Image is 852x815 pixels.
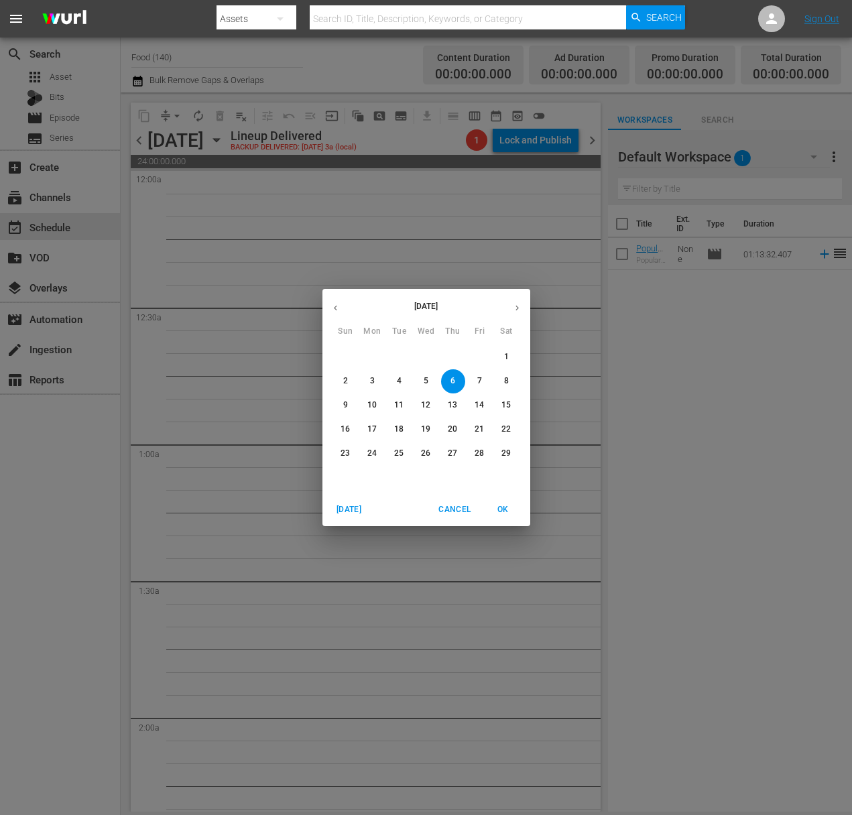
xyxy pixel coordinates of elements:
[414,325,438,338] span: Wed
[441,325,465,338] span: Thu
[361,369,385,393] button: 3
[414,418,438,442] button: 19
[328,499,371,521] button: [DATE]
[495,418,519,442] button: 22
[501,424,511,435] p: 22
[495,369,519,393] button: 8
[441,369,465,393] button: 6
[504,375,509,387] p: 8
[343,399,348,411] p: 9
[495,345,519,369] button: 1
[475,424,484,435] p: 21
[334,442,358,466] button: 23
[394,399,404,411] p: 11
[387,369,412,393] button: 4
[646,5,682,29] span: Search
[482,499,525,521] button: OK
[361,418,385,442] button: 17
[804,13,839,24] a: Sign Out
[343,375,348,387] p: 2
[501,399,511,411] p: 15
[448,424,457,435] p: 20
[334,369,358,393] button: 2
[8,11,24,27] span: menu
[504,351,509,363] p: 1
[367,448,377,459] p: 24
[433,499,476,521] button: Cancel
[334,393,358,418] button: 9
[487,503,520,517] span: OK
[361,393,385,418] button: 10
[341,424,350,435] p: 16
[397,375,402,387] p: 4
[477,375,482,387] p: 7
[438,503,471,517] span: Cancel
[450,375,455,387] p: 6
[414,442,438,466] button: 26
[361,442,385,466] button: 24
[441,393,465,418] button: 13
[468,442,492,466] button: 28
[414,393,438,418] button: 12
[367,424,377,435] p: 17
[414,369,438,393] button: 5
[468,325,492,338] span: Fri
[448,399,457,411] p: 13
[468,393,492,418] button: 14
[367,399,377,411] p: 10
[421,448,430,459] p: 26
[441,418,465,442] button: 20
[394,448,404,459] p: 25
[341,448,350,459] p: 23
[387,325,412,338] span: Tue
[501,448,511,459] p: 29
[495,393,519,418] button: 15
[468,418,492,442] button: 21
[387,442,412,466] button: 25
[333,503,365,517] span: [DATE]
[387,418,412,442] button: 18
[361,325,385,338] span: Mon
[424,375,428,387] p: 5
[349,300,504,312] p: [DATE]
[475,448,484,459] p: 28
[421,399,430,411] p: 12
[394,424,404,435] p: 18
[448,448,457,459] p: 27
[334,325,358,338] span: Sun
[468,369,492,393] button: 7
[495,325,519,338] span: Sat
[334,418,358,442] button: 16
[495,442,519,466] button: 29
[387,393,412,418] button: 11
[475,399,484,411] p: 14
[370,375,375,387] p: 3
[441,442,465,466] button: 27
[421,424,430,435] p: 19
[32,3,97,35] img: ans4CAIJ8jUAAAAAAAAAAAAAAAAAAAAAAAAgQb4GAAAAAAAAAAAAAAAAAAAAAAAAJMjXAAAAAAAAAAAAAAAAAAAAAAAAgAT5G...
